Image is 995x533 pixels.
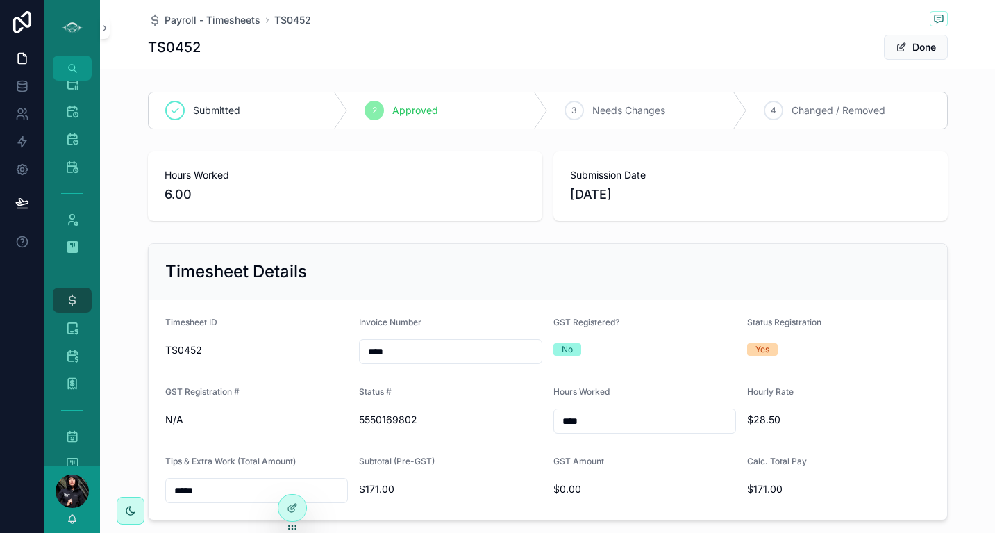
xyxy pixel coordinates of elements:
span: $171.00 [747,482,930,496]
span: Hourly Rate [747,386,794,397]
span: $0.00 [553,482,737,496]
a: TS0452 [274,13,311,27]
span: GST Registration # [165,386,240,397]
span: Timesheet ID [165,317,217,327]
span: Hours Worked [165,168,526,182]
span: GST Registered? [553,317,619,327]
span: Needs Changes [592,104,665,117]
span: Status Registration [747,317,821,327]
h2: Timesheet Details [165,261,307,283]
span: $171.00 [359,482,542,496]
span: 6.00 [165,185,526,204]
a: Payroll - Timesheets [148,13,260,27]
div: No [562,343,573,356]
span: 3 [571,105,576,116]
span: Calc. Total Pay [747,456,807,466]
span: 4 [771,105,776,116]
span: N/A [165,413,349,427]
div: scrollable content [44,81,100,466]
span: Subtotal (Pre-GST) [359,456,435,466]
span: Invoice Number [359,317,421,327]
span: Approved [392,104,438,117]
span: Tips & Extra Work (Total Amount) [165,456,296,466]
span: $28.50 [747,413,930,427]
img: App logo [61,17,83,39]
span: [DATE] [570,185,931,204]
span: 5550169802 [359,413,542,427]
span: Submitted [193,104,240,117]
span: GST Amount [553,456,604,466]
span: 2 [372,105,377,116]
span: Submission Date [570,168,931,182]
span: Hours Worked [553,386,610,397]
button: Done [884,35,948,60]
span: TS0452 [165,343,349,357]
span: Changed / Removed [792,104,885,117]
span: Status # [359,386,392,397]
h1: TS0452 [148,38,201,57]
div: Yes [755,343,769,356]
span: Payroll - Timesheets [165,13,260,27]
